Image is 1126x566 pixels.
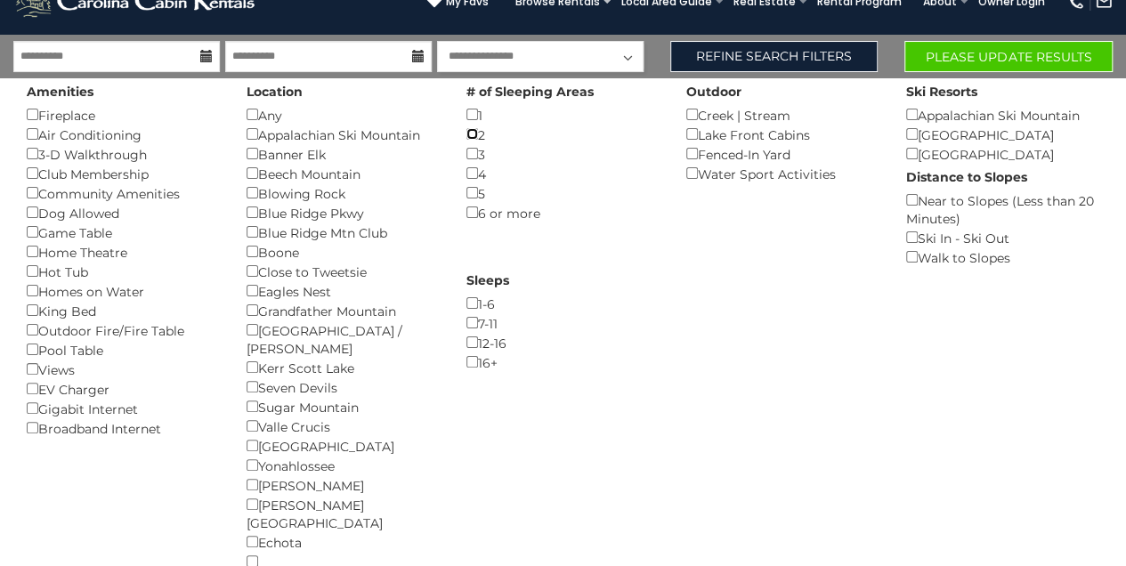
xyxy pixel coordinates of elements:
div: Hot Tub [27,262,220,281]
div: Close to Tweetsie [247,262,440,281]
div: Lake Front Cabins [686,125,879,144]
div: 3-D Walkthrough [27,144,220,164]
div: Fenced-In Yard [686,144,879,164]
div: Kerr Scott Lake [247,358,440,377]
div: Eagles Nest [247,281,440,301]
div: [PERSON_NAME] [247,475,440,495]
div: Blue Ridge Pkwy [247,203,440,222]
div: 6 or more [466,203,660,222]
div: Views [27,360,220,379]
div: 12-16 [466,333,660,352]
div: Any [247,105,440,125]
div: Fireplace [27,105,220,125]
div: [GEOGRAPHIC_DATA] [906,125,1099,144]
div: Community Amenities [27,183,220,203]
div: Seven Devils [247,377,440,397]
div: Blue Ridge Mtn Club [247,222,440,242]
label: Amenities [27,83,93,101]
div: Outdoor Fire/Fire Table [27,320,220,340]
div: Yonahlossee [247,456,440,475]
label: Location [247,83,303,101]
div: Game Table [27,222,220,242]
div: Boone [247,242,440,262]
div: Air Conditioning [27,125,220,144]
div: 4 [466,164,660,183]
div: Near to Slopes (Less than 20 Minutes) [906,190,1099,228]
div: 2 [466,125,660,144]
div: 7-11 [466,313,660,333]
a: Refine Search Filters [670,41,879,72]
div: Homes on Water [27,281,220,301]
div: Appalachian Ski Mountain [247,125,440,144]
div: Appalachian Ski Mountain [906,105,1099,125]
div: Sugar Mountain [247,397,440,416]
div: Creek | Stream [686,105,879,125]
div: Dog Allowed [27,203,220,222]
button: Please Update Results [904,41,1113,72]
div: EV Charger [27,379,220,399]
label: Distance to Slopes [906,168,1027,186]
div: 5 [466,183,660,203]
div: 3 [466,144,660,164]
div: [PERSON_NAME][GEOGRAPHIC_DATA] [247,495,440,532]
div: Home Theatre [27,242,220,262]
div: King Bed [27,301,220,320]
div: Pool Table [27,340,220,360]
div: Blowing Rock [247,183,440,203]
div: Echota [247,532,440,552]
div: [GEOGRAPHIC_DATA] [247,436,440,456]
div: Broadband Internet [27,418,220,438]
div: Beech Mountain [247,164,440,183]
div: [GEOGRAPHIC_DATA] [906,144,1099,164]
div: Water Sport Activities [686,164,879,183]
label: Ski Resorts [906,83,977,101]
div: Walk to Slopes [906,247,1099,267]
div: Gigabit Internet [27,399,220,418]
div: Grandfather Mountain [247,301,440,320]
div: Club Membership [27,164,220,183]
div: [GEOGRAPHIC_DATA] / [PERSON_NAME] [247,320,440,358]
div: Banner Elk [247,144,440,164]
label: Sleeps [466,271,509,289]
div: Valle Crucis [247,416,440,436]
div: 16+ [466,352,660,372]
label: Outdoor [686,83,741,101]
div: Ski In - Ski Out [906,228,1099,247]
label: # of Sleeping Areas [466,83,594,101]
div: 1 [466,105,660,125]
div: 1-6 [466,294,660,313]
